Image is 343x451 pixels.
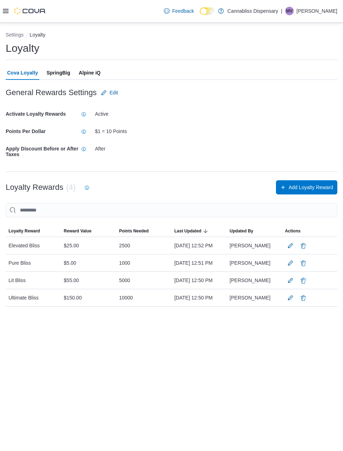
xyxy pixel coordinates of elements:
div: Moniece Vigil [285,7,294,15]
button: Add Loyalty Reward [276,180,337,194]
span: Lit Bliss [9,276,26,285]
div: $1 = 10 Points [95,128,337,134]
span: Add Loyalty Reward [289,184,333,191]
button: Edit LoyalReward [285,240,296,251]
b: Points Per Dollar [6,128,46,134]
span: [PERSON_NAME] [229,241,270,250]
button: Loyalty [30,32,45,38]
span: Last Updated [174,228,201,234]
button: Last Updated [171,225,227,237]
span: Ultimate Bliss [9,293,39,302]
button: Edit LoyalReward [285,257,296,269]
span: 5000 [119,276,130,285]
span: [PERSON_NAME] [229,293,270,302]
div: [DATE] 12:50 PM [171,291,227,305]
span: [PERSON_NAME] [229,276,270,285]
span: Loyalty Reward [9,228,40,234]
button: Edit LoyalReward [285,275,296,286]
div: After [95,146,337,157]
svg: Info [84,185,90,191]
img: Cova [14,7,46,15]
h3: Loyalty Rewards [6,183,63,192]
span: Cova Loyalty [7,66,38,80]
p: [PERSON_NAME] [297,7,337,15]
span: [PERSON_NAME] [229,259,270,267]
h3: General Rewards Settings [6,88,97,97]
b: Apply Discount Before or After Taxes [6,146,78,157]
div: Active [95,111,337,117]
span: 10000 [119,293,133,302]
span: Pure Bliss [9,259,31,267]
span: SpringBig [46,66,70,80]
nav: An example of EuiBreadcrumbs [6,31,337,40]
span: MV [286,7,293,15]
span: Reward Value [64,228,92,234]
span: Actions [285,228,300,234]
a: Feedback [161,4,197,18]
svg: Info [81,146,87,152]
button: Edit LoyalReward [285,292,296,303]
input: Dark Mode [200,7,215,15]
span: 1000 [119,259,130,267]
svg: Info [81,111,87,117]
span: 2500 [119,241,130,250]
div: $25.00 [61,238,116,253]
span: Alpine iQ [79,66,100,80]
button: Delete Loyalty Reward [299,259,308,268]
button: Delete Loyalty Reward [299,294,308,302]
button: Edit [98,86,121,100]
input: This is a search bar. As you type, the results lower in the page will automatically filter. [6,203,337,217]
div: [DATE] 12:50 PM [171,273,227,287]
svg: Info [81,129,87,134]
p: | [281,7,282,15]
div: $150.00 [61,291,116,305]
div: $5.00 [61,256,116,270]
span: Edit [110,89,118,96]
span: Updated By [229,228,253,234]
p: Cannabliss Dispensary [227,7,278,15]
b: Activate Loyalty Rewards [6,111,66,117]
div: $55.00 [61,273,116,287]
button: Settings [6,32,24,38]
h1: Loyalty [6,41,39,55]
div: [DATE] 12:52 PM [171,238,227,253]
span: Elevated Bliss [9,241,40,250]
span: Feedback [172,7,194,15]
button: Points Needed [116,225,172,237]
h3: (4) [66,183,76,192]
div: [DATE] 12:51 PM [171,256,227,270]
button: Delete Loyalty Reward [299,242,308,250]
span: Points Needed [119,228,149,234]
button: Loyalty Reward [6,225,61,237]
button: Updated By [227,225,282,237]
button: Delete Loyalty Reward [299,276,308,285]
button: Reward Value [61,225,116,237]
